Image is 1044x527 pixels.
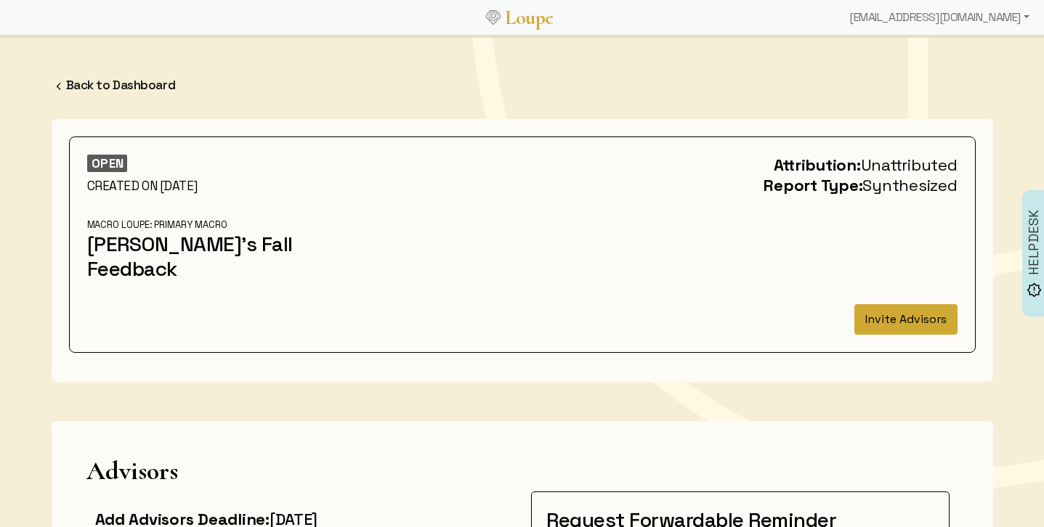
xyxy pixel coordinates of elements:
img: Loupe Logo [486,10,501,25]
span: Report Type: [764,175,862,195]
span: CREATED ON [DATE] [87,178,198,194]
div: [EMAIL_ADDRESS][DOMAIN_NAME] [843,3,1035,32]
img: FFFF [52,79,66,94]
span: Attribution: [774,155,861,175]
a: Back to Dashboard [66,77,176,93]
button: Invite Advisors [854,304,958,335]
div: Macro Loupe: Primary Macro [87,218,365,232]
div: OPEN [87,155,127,172]
a: Loupe [501,4,559,31]
span: Unattributed [861,155,958,175]
img: brightness_alert_FILL0_wght500_GRAD0_ops.svg [1027,282,1042,298]
span: Synthesized [862,175,957,195]
h1: Advisors [86,456,958,486]
h2: [PERSON_NAME]'s Fall Feedback [87,232,365,281]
